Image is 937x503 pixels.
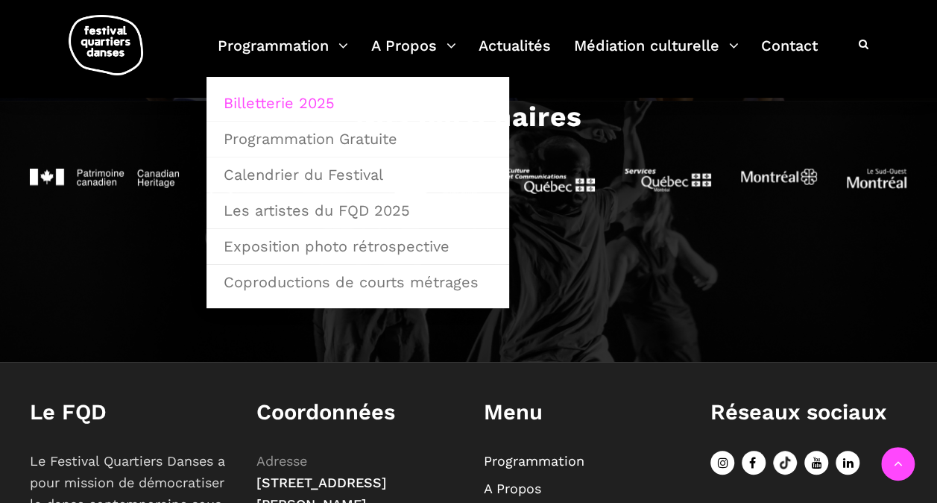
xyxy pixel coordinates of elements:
[479,33,551,77] a: Actualités
[484,481,541,496] a: A Propos
[625,169,711,192] img: Services Québec
[741,169,817,185] img: Ville de Montréal
[218,33,348,77] a: Programmation
[30,399,227,425] h1: Le FQD
[215,86,501,120] a: Billetterie 2025
[507,169,595,194] img: MCCQ
[215,193,501,228] a: Les artistes du FQD 2025
[761,33,818,77] a: Contact
[371,33,456,77] a: A Propos
[847,169,926,191] img: Sud Ouest Montréal
[256,399,453,425] h1: Coordonnées
[215,157,501,192] a: Calendrier du Festival
[215,229,501,263] a: Exposition photo rétrospective
[30,169,179,188] img: Patrimoine Canadien
[574,33,739,77] a: Médiation culturelle
[710,399,907,425] h1: Réseaux sociaux
[484,399,681,425] h1: Menu
[215,265,501,299] a: Coproductions de courts métrages
[484,453,584,469] a: Programmation
[69,15,143,75] img: logo-fqd-med
[256,453,307,469] span: Adresse
[215,122,501,156] a: Programmation Gratuite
